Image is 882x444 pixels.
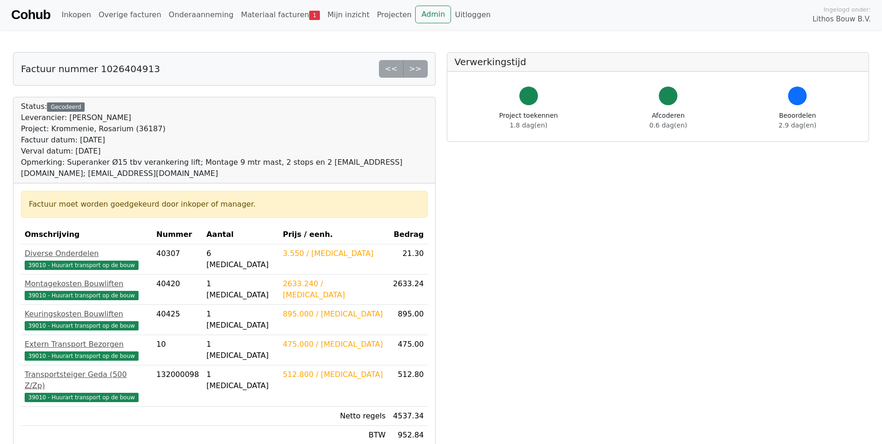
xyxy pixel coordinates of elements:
div: Extern Transport Bezorgen [25,339,149,350]
a: Onderaanneming [165,6,237,24]
a: Projecten [373,6,416,24]
div: Leverancier: [PERSON_NAME] [21,112,428,123]
div: Project: Krommenie, Rosarium (36187) [21,123,428,135]
a: Keuringskosten Bouwliften39010 - Huurart transport op de bouw [25,309,149,331]
span: 0.6 dag(en) [650,121,687,129]
th: Omschrijving [21,225,153,244]
h5: Verwerkingstijd [455,56,862,67]
span: 39010 - Huurart transport op de bouw [25,261,139,270]
div: Afcoderen [650,111,687,130]
div: Factuur moet worden goedgekeurd door inkoper of manager. [29,199,420,210]
a: Montagekosten Bouwliften39010 - Huurart transport op de bouw [25,278,149,301]
div: Opmerking: Superanker Ø15 tbv verankering lift; Montage 9 mtr mast, 2 stops en 2 [EMAIL_ADDRESS][... [21,157,428,179]
td: 132000098 [153,365,203,407]
div: 1 [MEDICAL_DATA] [206,309,275,331]
div: Diverse Onderdelen [25,248,149,259]
td: 2633.24 [389,275,427,305]
div: Keuringskosten Bouwliften [25,309,149,320]
td: 512.80 [389,365,427,407]
th: Aantal [203,225,279,244]
div: Transportsteiger Geda (500 Z/Zp) [25,369,149,391]
a: Admin [415,6,451,23]
th: Prijs / eenh. [279,225,389,244]
span: Lithos Bouw B.V. [813,14,871,25]
a: Extern Transport Bezorgen39010 - Huurart transport op de bouw [25,339,149,361]
td: 895.00 [389,305,427,335]
div: 1 [MEDICAL_DATA] [206,369,275,391]
div: Verval datum: [DATE] [21,146,428,157]
div: 512.800 / [MEDICAL_DATA] [283,369,385,380]
a: Mijn inzicht [324,6,373,24]
div: Project toekennen [499,111,558,130]
div: 1 [MEDICAL_DATA] [206,278,275,301]
span: Ingelogd onder: [823,5,871,14]
span: 39010 - Huurart transport op de bouw [25,351,139,361]
td: 10 [153,335,203,365]
a: Uitloggen [451,6,494,24]
div: 895.000 / [MEDICAL_DATA] [283,309,385,320]
span: 2.9 dag(en) [779,121,816,129]
a: Cohub [11,4,50,26]
a: Materiaal facturen1 [237,6,324,24]
th: Nummer [153,225,203,244]
div: Gecodeerd [47,102,85,112]
td: Netto regels [279,407,389,426]
div: Beoordelen [779,111,816,130]
div: 2633.240 / [MEDICAL_DATA] [283,278,385,301]
span: 1.8 dag(en) [510,121,547,129]
th: Bedrag [389,225,427,244]
span: 1 [309,11,320,20]
div: 1 [MEDICAL_DATA] [206,339,275,361]
a: Overige facturen [95,6,165,24]
a: Inkopen [58,6,94,24]
td: 475.00 [389,335,427,365]
span: 39010 - Huurart transport op de bouw [25,291,139,300]
td: 40425 [153,305,203,335]
span: 39010 - Huurart transport op de bouw [25,393,139,402]
a: Diverse Onderdelen39010 - Huurart transport op de bouw [25,248,149,270]
div: Status: [21,101,428,179]
td: 40420 [153,275,203,305]
h5: Factuur nummer 1026404913 [21,63,160,74]
div: Montagekosten Bouwliften [25,278,149,289]
td: 21.30 [389,244,427,275]
div: Factuur datum: [DATE] [21,135,428,146]
td: 40307 [153,244,203,275]
a: Transportsteiger Geda (500 Z/Zp)39010 - Huurart transport op de bouw [25,369,149,403]
div: 6 [MEDICAL_DATA] [206,248,275,270]
span: 39010 - Huurart transport op de bouw [25,321,139,330]
div: 475.000 / [MEDICAL_DATA] [283,339,385,350]
td: 4537.34 [389,407,427,426]
div: 3.550 / [MEDICAL_DATA] [283,248,385,259]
